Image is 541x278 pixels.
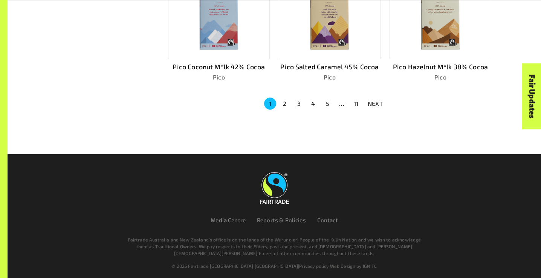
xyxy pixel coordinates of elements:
[390,62,491,72] p: Pico Hazelnut M*lk 38% Cocoa
[336,99,348,108] div: …
[293,98,305,110] button: Go to page 3
[279,73,381,82] p: Pico
[168,62,270,72] p: Pico Coconut M*lk 42% Cocoa
[390,73,491,82] p: Pico
[350,98,362,110] button: Go to page 11
[279,62,381,72] p: Pico Salted Caramel 45% Cocoa
[260,172,289,204] img: Fairtrade Australia New Zealand logo
[257,217,306,223] a: Reports & Policies
[307,98,319,110] button: Go to page 4
[211,217,246,223] a: Media Centre
[363,97,387,110] button: NEXT
[168,73,270,82] p: Pico
[264,98,276,110] button: page 1
[299,263,329,269] a: Privacy policy
[330,263,377,269] a: Web Design by IGNITE
[368,99,383,108] p: NEXT
[47,263,501,269] div: | |
[171,263,298,269] span: © 2025 Fairtrade [GEOGRAPHIC_DATA] [GEOGRAPHIC_DATA]
[124,236,424,257] p: Fairtrade Australia and New Zealand’s office is on the lands of the Wurundjeri People of the Kuli...
[278,98,290,110] button: Go to page 2
[263,97,387,110] nav: pagination navigation
[321,98,333,110] button: Go to page 5
[317,217,338,223] a: Contact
